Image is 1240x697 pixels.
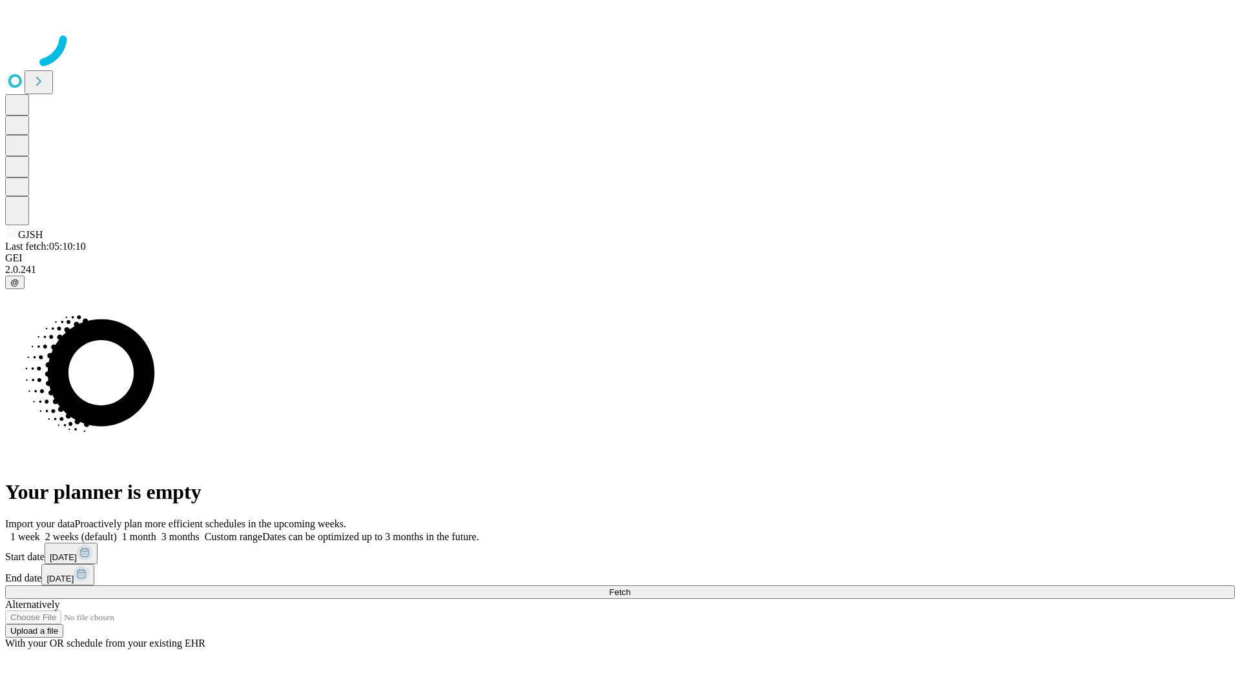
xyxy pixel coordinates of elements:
[5,638,205,649] span: With your OR schedule from your existing EHR
[46,574,74,583] span: [DATE]
[5,264,1235,276] div: 2.0.241
[5,518,75,529] span: Import your data
[122,531,156,542] span: 1 month
[5,564,1235,585] div: End date
[5,585,1235,599] button: Fetch
[45,531,117,542] span: 2 weeks (default)
[18,229,43,240] span: GJSH
[45,543,98,564] button: [DATE]
[5,252,1235,264] div: GEI
[5,241,86,252] span: Last fetch: 05:10:10
[205,531,262,542] span: Custom range
[161,531,200,542] span: 3 months
[5,276,25,289] button: @
[10,531,40,542] span: 1 week
[10,278,19,287] span: @
[41,564,94,585] button: [DATE]
[5,480,1235,504] h1: Your planner is empty
[5,624,63,638] button: Upload a file
[5,543,1235,564] div: Start date
[75,518,346,529] span: Proactively plan more efficient schedules in the upcoming weeks.
[609,587,630,597] span: Fetch
[50,552,77,562] span: [DATE]
[5,599,59,610] span: Alternatively
[262,531,479,542] span: Dates can be optimized up to 3 months in the future.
